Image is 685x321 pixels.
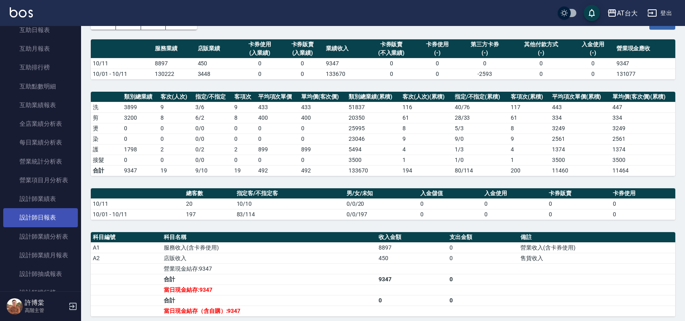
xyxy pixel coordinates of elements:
td: 營業現金結存:9347 [162,263,377,274]
td: 0 / 0 [193,155,232,165]
td: 0 [158,123,193,134]
div: 其他付款方式 [513,40,569,49]
td: 0 [482,209,546,220]
td: 當日現金結存:9347 [162,284,377,295]
td: 9347 [614,58,675,69]
td: 售貨收入 [518,253,675,263]
td: 61 [509,112,550,123]
td: 19 [232,165,256,176]
td: 0 [281,58,324,69]
td: 9/10 [193,165,232,176]
td: 130222 [153,69,196,79]
th: 客次(人次) [158,92,193,102]
div: 卡券販賣 [369,40,414,49]
a: 營業統計分析表 [3,152,78,171]
th: 支出金額 [447,232,518,243]
td: 3249 [610,123,675,134]
a: 全店業績分析表 [3,114,78,133]
td: 131077 [614,69,675,79]
th: 男/女/未知 [345,188,418,199]
th: 營業現金應收 [614,39,675,58]
td: 染 [91,134,122,144]
td: 3899 [122,102,158,112]
td: 1 [400,155,453,165]
td: 0 [418,209,482,220]
td: 1 / 3 [453,144,509,155]
td: 1 [509,155,550,165]
a: 設計師業績分析表 [3,227,78,246]
td: 0 [281,69,324,79]
td: 23046 [347,134,400,144]
a: 營業項目月分析表 [3,171,78,190]
td: 當日現金結存（含自購）:9347 [162,306,377,316]
td: 400 [256,112,299,123]
td: 492 [256,165,299,176]
td: 447 [610,102,675,112]
td: 2561 [610,134,675,144]
td: 0 [611,198,675,209]
td: 0 [611,209,675,220]
td: 0 [572,58,614,69]
td: 5 / 3 [453,123,509,134]
td: 3249 [550,123,610,134]
td: 433 [256,102,299,112]
th: 指定/不指定 [193,92,232,102]
div: 卡券販賣 [283,40,322,49]
td: 0 [232,134,256,144]
a: 設計師業績月報表 [3,246,78,265]
td: 0 [238,69,281,79]
td: 9347 [324,58,367,69]
th: 科目編號 [91,232,162,243]
td: 燙 [91,123,122,134]
td: 0 [122,155,158,165]
th: 科目名稱 [162,232,377,243]
table: a dense table [91,188,675,220]
td: 0 [256,155,299,165]
div: 第三方卡券 [461,40,509,49]
td: 197 [184,209,235,220]
td: 8 [158,112,193,123]
td: 8 [400,123,453,134]
td: 450 [196,58,239,69]
td: 4 [509,144,550,155]
td: 0 [299,134,347,144]
td: 28 / 33 [453,112,509,123]
td: 0 [511,58,572,69]
td: 2 [232,144,256,155]
div: AT台大 [617,8,638,18]
a: 每日業績分析表 [3,133,78,152]
div: (不入業績) [369,49,414,57]
td: 1374 [550,144,610,155]
table: a dense table [91,92,675,176]
td: 0 [547,198,611,209]
td: 營業收入(含卡券使用) [518,242,675,253]
button: 登出 [644,6,675,21]
td: 9 [509,134,550,144]
td: 8897 [153,58,196,69]
td: 334 [550,112,610,123]
td: 1 / 0 [453,155,509,165]
td: 9 / 0 [453,134,509,144]
td: 899 [299,144,347,155]
td: 61 [400,112,453,123]
td: 0 [377,295,447,306]
a: 互助業績報表 [3,96,78,114]
td: 83/114 [235,209,345,220]
td: 0 [482,198,546,209]
td: 10/11 [91,58,153,69]
td: 洗 [91,102,122,112]
div: 卡券使用 [418,40,457,49]
td: 20 [184,198,235,209]
td: 9347 [377,274,447,284]
td: 0 / 0 [193,123,232,134]
th: 總客數 [184,188,235,199]
div: (-) [574,49,612,57]
td: 0 [238,58,281,69]
td: 0 [367,58,416,69]
td: 0 / 2 [193,144,232,155]
td: 9 [232,102,256,112]
a: 互助月報表 [3,39,78,58]
table: a dense table [91,39,675,80]
th: 平均項次單價 [256,92,299,102]
p: 高階主管 [25,307,66,314]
